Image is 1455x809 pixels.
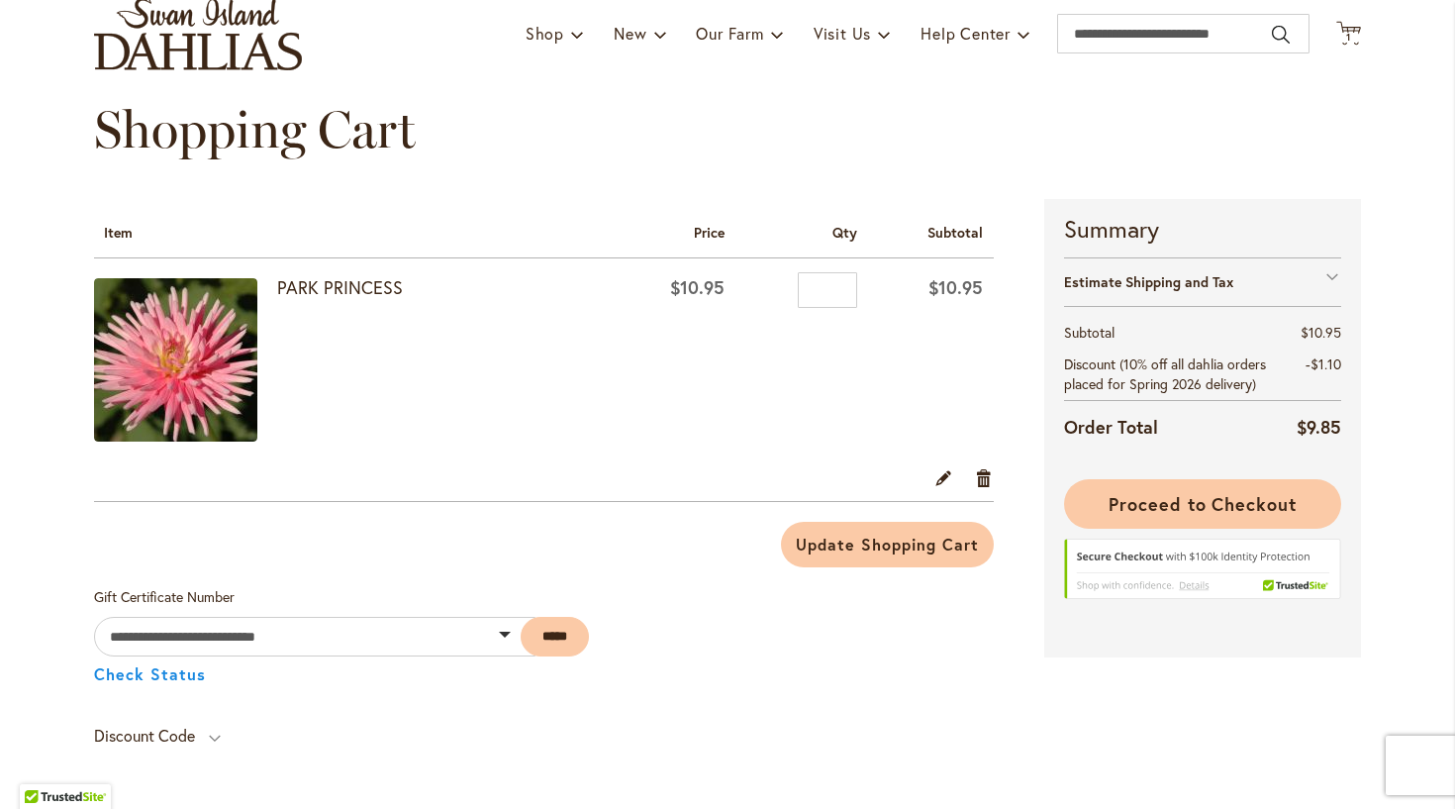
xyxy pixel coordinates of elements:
span: $10.95 [928,275,983,299]
button: 1 [1336,21,1361,48]
span: New [614,23,646,44]
span: Discount (10% off all dahlia orders placed for Spring 2026 delivery) [1064,354,1266,393]
th: Subtotal [1064,317,1287,349]
span: Subtotal [927,223,983,242]
a: PARK PRINCESS [94,278,277,447]
span: Shopping Cart [94,98,416,160]
strong: Summary [1064,212,1341,246]
span: Item [104,223,133,242]
button: Proceed to Checkout [1064,479,1341,529]
span: -$1.10 [1306,354,1341,373]
span: Shop [526,23,564,44]
span: Proceed to Checkout [1109,492,1297,516]
span: Visit Us [814,23,871,44]
button: Check Status [94,666,206,682]
iframe: Launch Accessibility Center [15,739,70,794]
span: Our Farm [696,23,763,44]
span: Gift Certificate Number [94,587,235,606]
span: Qty [832,223,857,242]
span: Update Shopping Cart [796,534,978,555]
span: 1 [1346,31,1351,44]
strong: Estimate Shipping and Tax [1064,272,1233,291]
span: Price [694,223,725,242]
span: Help Center [921,23,1011,44]
span: $10.95 [670,275,725,299]
strong: Discount Code [94,725,195,746]
span: $9.85 [1297,415,1341,439]
span: $10.95 [1301,323,1341,342]
a: PARK PRINCESS [277,275,403,299]
strong: Order Total [1064,412,1158,441]
img: PARK PRINCESS [94,278,257,442]
div: TrustedSite Certified [1064,539,1341,608]
button: Update Shopping Cart [781,522,993,567]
